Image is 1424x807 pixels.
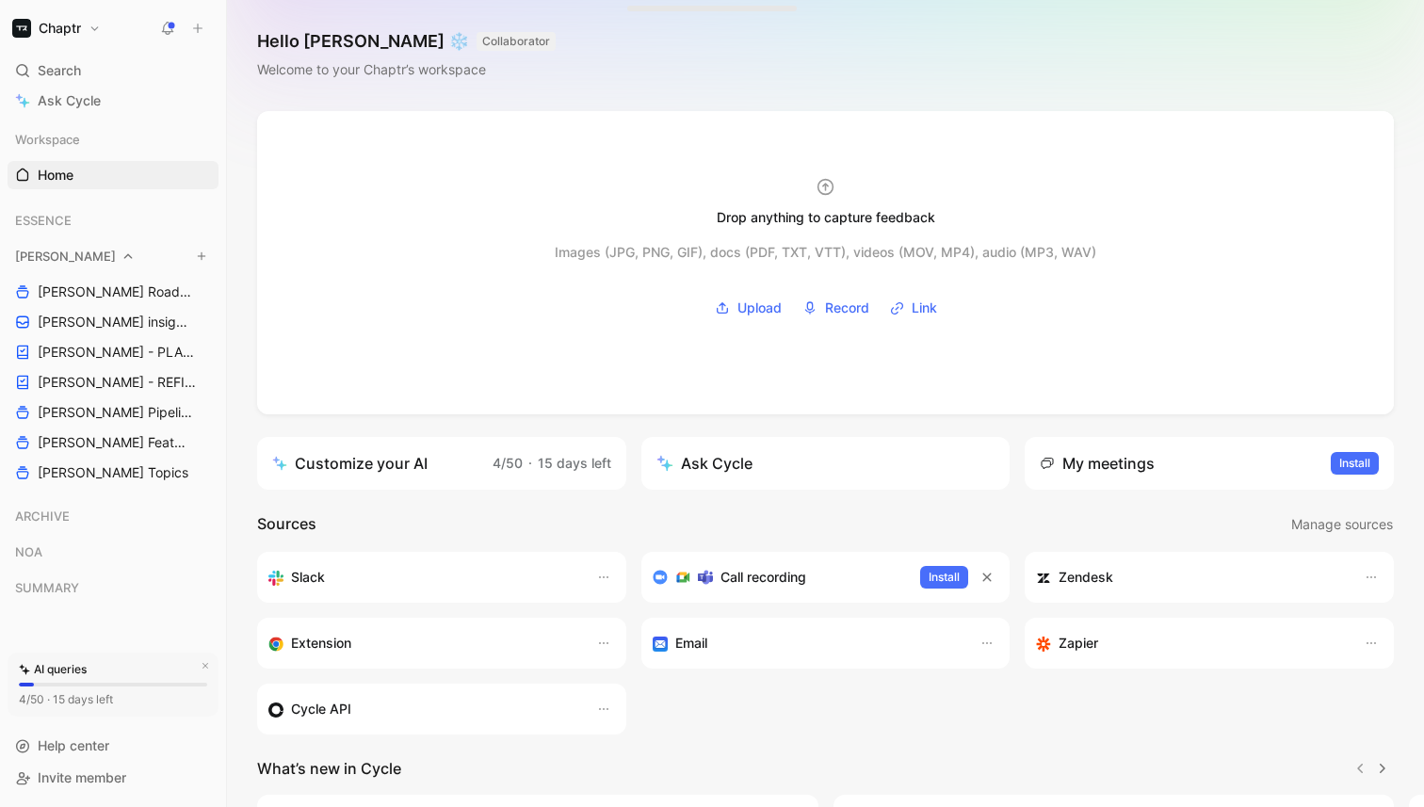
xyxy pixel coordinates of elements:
[291,698,351,720] h3: Cycle API
[1059,632,1098,654] h3: Zapier
[38,403,192,422] span: [PERSON_NAME] Pipeline
[8,161,218,189] a: Home
[8,242,218,487] div: [PERSON_NAME][PERSON_NAME] Roadmap - open items[PERSON_NAME] insights[PERSON_NAME] - PLANNINGS[PE...
[15,247,116,266] span: [PERSON_NAME]
[268,566,577,589] div: Sync your customers, send feedback and get updates in Slack
[929,568,960,587] span: Install
[528,455,532,471] span: ·
[19,660,87,679] div: AI queries
[477,32,556,51] button: COLLABORATOR
[38,433,193,452] span: [PERSON_NAME] Features
[8,368,218,396] a: [PERSON_NAME] - REFINEMENTS
[641,437,1011,490] button: Ask Cycle
[8,206,218,240] div: ESSENCE
[272,452,428,475] div: Customize your AI
[920,566,968,589] button: Install
[1291,513,1393,536] span: Manage sources
[38,89,101,112] span: Ask Cycle
[38,166,73,185] span: Home
[8,398,218,427] a: [PERSON_NAME] Pipeline
[1059,566,1113,589] h3: Zendesk
[15,578,79,597] span: SUMMARY
[1040,452,1155,475] div: My meetings
[8,206,218,234] div: ESSENCE
[737,297,782,319] span: Upload
[8,15,105,41] button: ChaptrChaptr
[8,502,218,536] div: ARCHIVE
[653,566,906,589] div: Record & transcribe meetings from Zoom, Meet & Teams.
[15,211,72,230] span: ESSENCE
[8,459,218,487] a: [PERSON_NAME] Topics
[38,769,126,785] span: Invite member
[38,737,109,753] span: Help center
[1290,512,1394,537] button: Manage sources
[8,242,218,270] div: [PERSON_NAME]
[8,538,218,566] div: NOA
[8,278,218,306] a: [PERSON_NAME] Roadmap - open items
[291,632,351,654] h3: Extension
[38,282,199,301] span: [PERSON_NAME] Roadmap - open items
[15,130,80,149] span: Workspace
[717,206,935,229] div: Drop anything to capture feedback
[720,566,806,589] h3: Call recording
[257,512,316,537] h2: Sources
[8,538,218,572] div: NOA
[1036,566,1345,589] div: Sync customers and create docs
[1331,452,1379,475] button: Install
[708,294,788,322] button: Upload
[1339,454,1370,473] span: Install
[8,764,218,792] div: Invite member
[912,297,937,319] span: Link
[8,732,218,760] div: Help center
[675,632,707,654] h3: Email
[538,455,611,471] span: 15 days left
[257,437,626,490] a: Customize your AI4/50·15 days left
[39,20,81,37] h1: Chaptr
[257,58,556,81] div: Welcome to your Chaptr’s workspace
[796,294,876,322] button: Record
[19,690,113,709] div: 4/50 · 15 days left
[8,502,218,530] div: ARCHIVE
[8,56,218,85] div: Search
[38,313,192,331] span: [PERSON_NAME] insights
[8,573,218,607] div: SUMMARY
[38,373,197,392] span: [PERSON_NAME] - REFINEMENTS
[1036,632,1345,654] div: Capture feedback from thousands of sources with Zapier (survey results, recordings, sheets, etc).
[8,338,218,366] a: [PERSON_NAME] - PLANNINGS
[15,507,70,525] span: ARCHIVE
[653,632,962,654] div: Forward emails to your feedback inbox
[38,59,81,82] span: Search
[8,573,218,602] div: SUMMARY
[825,297,869,319] span: Record
[15,542,42,561] span: NOA
[38,463,188,482] span: [PERSON_NAME] Topics
[291,566,325,589] h3: Slack
[268,632,577,654] div: Capture feedback from anywhere on the web
[493,455,523,471] span: 4/50
[8,308,218,336] a: [PERSON_NAME] insights
[257,757,401,780] h2: What’s new in Cycle
[656,452,752,475] div: Ask Cycle
[555,241,1096,264] div: Images (JPG, PNG, GIF), docs (PDF, TXT, VTT), videos (MOV, MP4), audio (MP3, WAV)
[883,294,944,322] button: Link
[38,343,196,362] span: [PERSON_NAME] - PLANNINGS
[8,428,218,457] a: [PERSON_NAME] Features
[257,30,556,53] h1: Hello [PERSON_NAME] ❄️
[268,698,577,720] div: Sync customers & send feedback from custom sources. Get inspired by our favorite use case
[12,19,31,38] img: Chaptr
[8,87,218,115] a: Ask Cycle
[8,125,218,153] div: Workspace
